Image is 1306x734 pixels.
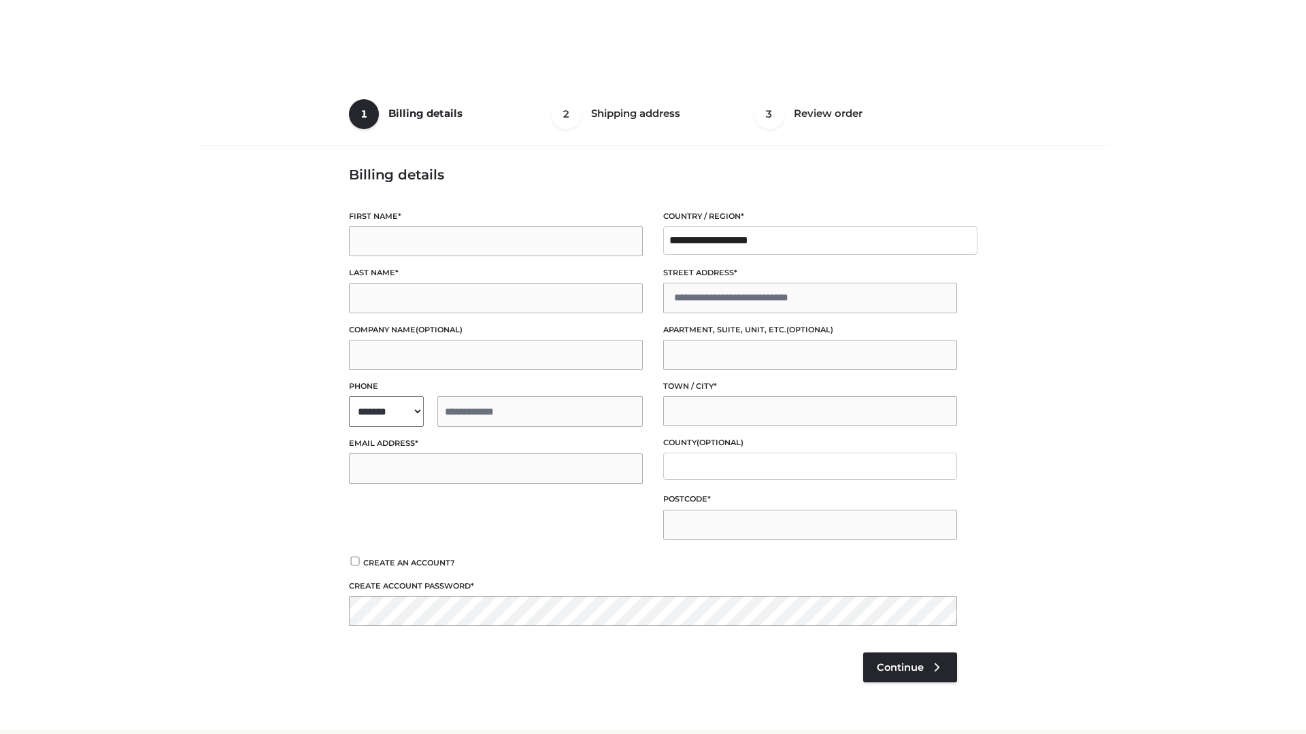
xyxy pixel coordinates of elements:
label: County [663,436,957,449]
span: Billing details [388,107,463,120]
label: Email address [349,437,643,450]
span: (optional) [786,325,833,334]
span: (optional) [697,438,743,447]
label: Postcode [663,493,957,506]
label: Apartment, suite, unit, etc. [663,324,957,336]
label: Town / City [663,380,957,393]
input: Create an account? [349,557,361,565]
label: Last name [349,266,643,279]
label: Street address [663,266,957,279]
span: 3 [754,99,784,129]
span: 2 [552,99,582,129]
label: First name [349,210,643,223]
span: (optional) [416,325,463,334]
span: Shipping address [591,107,680,120]
label: Country / Region [663,210,957,223]
span: Review order [794,107,863,120]
a: Continue [863,652,957,682]
span: Continue [877,661,924,674]
label: Company name [349,324,643,336]
h3: Billing details [349,167,957,183]
label: Create account password [349,580,957,593]
span: Create an account? [363,558,455,567]
span: 1 [349,99,379,129]
label: Phone [349,380,643,393]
